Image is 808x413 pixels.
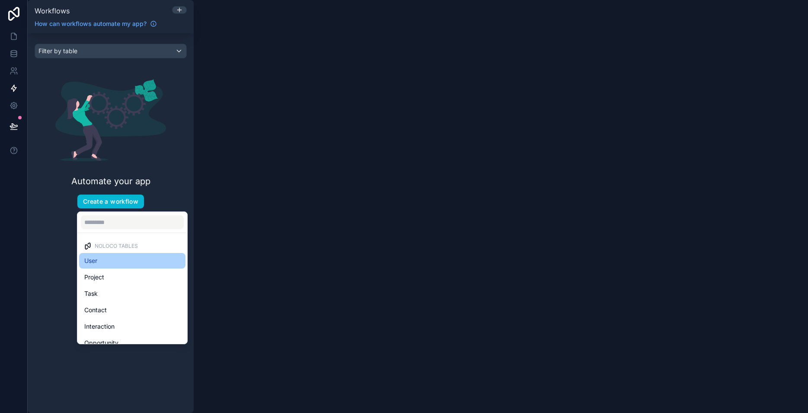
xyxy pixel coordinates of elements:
[84,321,115,332] span: Interaction
[84,305,107,315] span: Contact
[84,272,104,282] span: Project
[84,288,98,299] span: Task
[84,338,118,348] span: Opportunity
[95,243,138,250] span: Noloco tables
[84,256,97,266] span: User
